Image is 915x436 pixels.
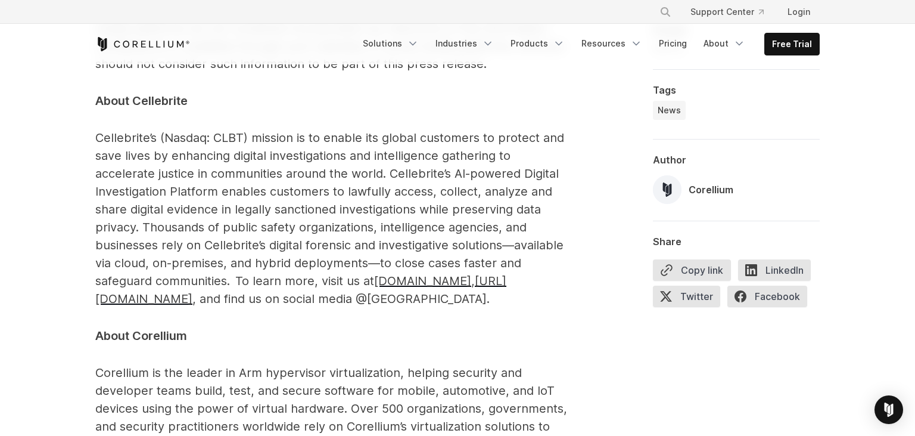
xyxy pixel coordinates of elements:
a: About [696,33,752,54]
a: Facebook [727,286,814,312]
a: Resources [574,33,649,54]
img: Corellium [653,175,681,204]
a: Solutions [356,33,426,54]
span: News [658,104,681,116]
a: Products [503,33,572,54]
div: Corellium [689,183,733,197]
button: Search [655,1,676,23]
span: Twitter [653,286,720,307]
a: Corellium Home [95,37,190,51]
div: Share [653,236,820,248]
span: , and find us on social media @[GEOGRAPHIC_DATA]. [192,292,490,306]
span: Cellebrite’s (Nasdaq: CLBT) mission is to enable its global customers to protect and save lives b... [95,131,564,288]
span: LinkedIn [738,259,811,281]
div: Tags [653,84,820,96]
a: News [653,101,686,120]
span: About Cellebrite [95,94,188,108]
a: LinkedIn [738,259,818,286]
div: Navigation Menu [356,33,820,55]
a: Support Center [681,1,773,23]
div: Author [653,154,820,166]
span: About Corellium [95,329,187,343]
a: Twitter [653,286,727,312]
span: Facebook [727,286,807,307]
a: Pricing [652,33,694,54]
a: Login [778,1,820,23]
div: Navigation Menu [645,1,820,23]
span: , [471,274,475,288]
button: Copy link [653,259,731,281]
a: Industries [428,33,501,54]
a: [DOMAIN_NAME] [374,274,471,288]
a: Free Trial [765,33,819,55]
div: Open Intercom Messenger [874,395,903,424]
